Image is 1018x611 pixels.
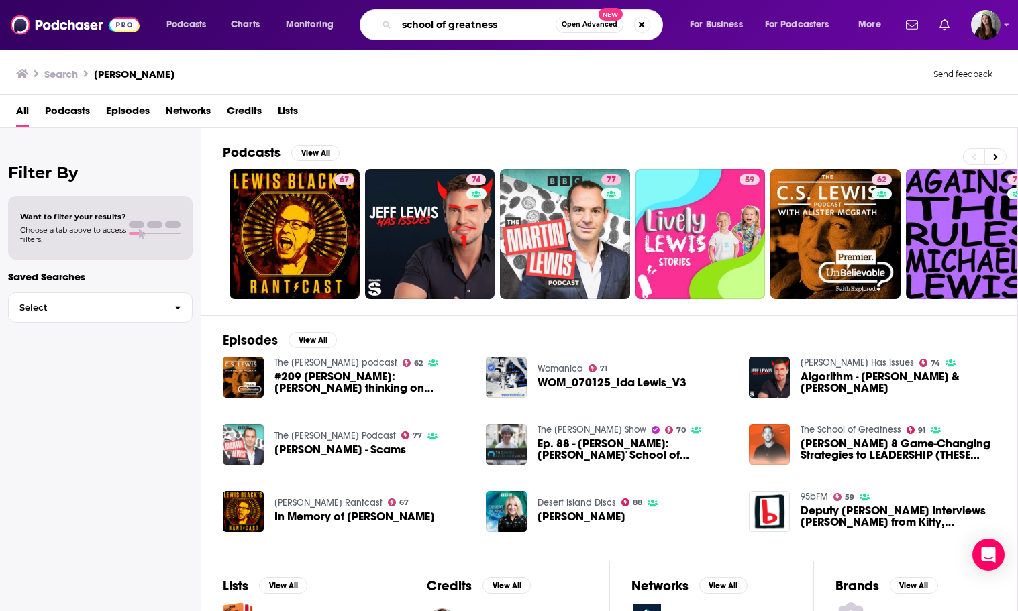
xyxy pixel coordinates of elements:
a: Lewis’s 8 Game-Changing Strategies to LEADERSHIP (THESE Habits Will Make You MAGNETIC!) [801,438,996,461]
a: Networks [166,100,211,127]
a: #209 Nathan Fayard: Lewis’s thinking on redemption, paradise, and poetic vision [274,371,470,394]
span: Want to filter your results? [20,212,126,221]
a: Womanica [538,363,583,374]
h2: Episodes [223,332,278,349]
a: 95bFM [801,491,828,502]
a: 62 [872,174,892,185]
a: 67 [230,169,360,299]
a: Algorithm - Tom & Todd Lewis [749,357,790,398]
img: Deputy Paul Interviews Lewis from Kitty, Daisy & Lewis [749,491,790,532]
button: open menu [849,14,898,36]
img: WOM_070125_Ida Lewis_V3 [486,357,527,398]
h3: Search [44,68,78,80]
div: Open Intercom Messenger [972,539,1005,571]
a: 59 [635,169,766,299]
span: Credits [227,100,262,127]
button: View All [291,145,340,161]
a: CreditsView All [427,577,531,594]
a: Martin Lewis - Scams [223,424,264,465]
a: 77 [601,174,621,185]
a: The C.S. Lewis podcast [274,357,397,368]
button: open menu [157,14,223,36]
span: 88 [633,500,642,506]
a: 88 [621,498,643,506]
span: Monitoring [286,15,334,34]
a: Jeff Lewis Has Issues [801,357,914,368]
a: Deputy Paul Interviews Lewis from Kitty, Daisy & Lewis [801,505,996,528]
h3: [PERSON_NAME] [94,68,174,80]
a: EpisodesView All [223,332,337,349]
a: 71 [589,364,608,372]
a: 74 [919,359,941,367]
button: Send feedback [929,68,997,80]
img: Cecil Lewis [486,491,527,532]
h2: Networks [631,577,689,594]
a: 74 [466,174,486,185]
a: The School of Greatness [801,424,901,435]
span: In Memory of [PERSON_NAME] [274,511,435,522]
a: 70 [665,426,686,434]
span: Logged in as bnmartinn [971,10,1001,40]
span: [PERSON_NAME] 8 Game-Changing Strategies to LEADERSHIP (THESE Habits Will Make You MAGNETIC!) [801,438,996,461]
img: Podchaser - Follow, Share and Rate Podcasts [11,12,140,38]
button: View All [890,577,938,594]
a: Lewis Black's Rantcast [274,497,383,508]
a: 62 [403,359,423,367]
span: Charts [231,15,260,34]
span: Open Advanced [562,21,617,28]
img: Ep. 88 - Lewis Howes: Lewis' School of Greatness [486,424,527,465]
span: 74 [931,360,940,366]
button: View All [482,577,531,594]
span: #209 [PERSON_NAME]: [PERSON_NAME] thinking on redemption, paradise, and poetic vision [274,371,470,394]
span: 59 [845,494,854,500]
div: Search podcasts, credits, & more... [372,9,676,40]
span: 74 [472,174,480,187]
span: For Podcasters [765,15,829,34]
a: NetworksView All [631,577,748,594]
a: Episodes [106,100,150,127]
span: 77 [607,174,616,187]
a: 77 [500,169,630,299]
button: Show profile menu [971,10,1001,40]
a: Podcasts [45,100,90,127]
a: Charts [222,14,268,36]
span: New [599,8,623,21]
a: BrandsView All [835,577,938,594]
a: Cecil Lewis [538,511,625,522]
span: Choose a tab above to access filters. [20,225,126,244]
h2: Credits [427,577,472,594]
img: #209 Nathan Fayard: Lewis’s thinking on redemption, paradise, and poetic vision [223,357,264,398]
a: 62 [770,169,901,299]
a: 91 [907,426,926,434]
a: Ep. 88 - Lewis Howes: Lewis' School of Greatness [538,438,733,461]
span: 59 [745,174,754,187]
img: In Memory of Richard Lewis [223,491,264,532]
span: 70 [676,427,686,433]
a: In Memory of Richard Lewis [274,511,435,522]
p: Saved Searches [8,270,193,283]
span: Deputy [PERSON_NAME] Interviews [PERSON_NAME] from Kitty, [PERSON_NAME] & [PERSON_NAME] [801,505,996,528]
h2: Filter By [8,163,193,182]
button: open menu [756,14,849,36]
span: 91 [918,427,925,433]
span: [PERSON_NAME] [538,511,625,522]
img: User Profile [971,10,1001,40]
span: 67 [340,174,349,187]
span: Podcasts [166,15,206,34]
a: Lists [278,100,298,127]
a: WOM_070125_Ida Lewis_V3 [538,377,686,388]
a: Show notifications dropdown [901,13,923,36]
a: PodcastsView All [223,144,340,161]
span: [PERSON_NAME] - Scams [274,444,406,455]
a: 67 [334,174,354,185]
img: Lewis’s 8 Game-Changing Strategies to LEADERSHIP (THESE Habits Will Make You MAGNETIC!) [749,424,790,465]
